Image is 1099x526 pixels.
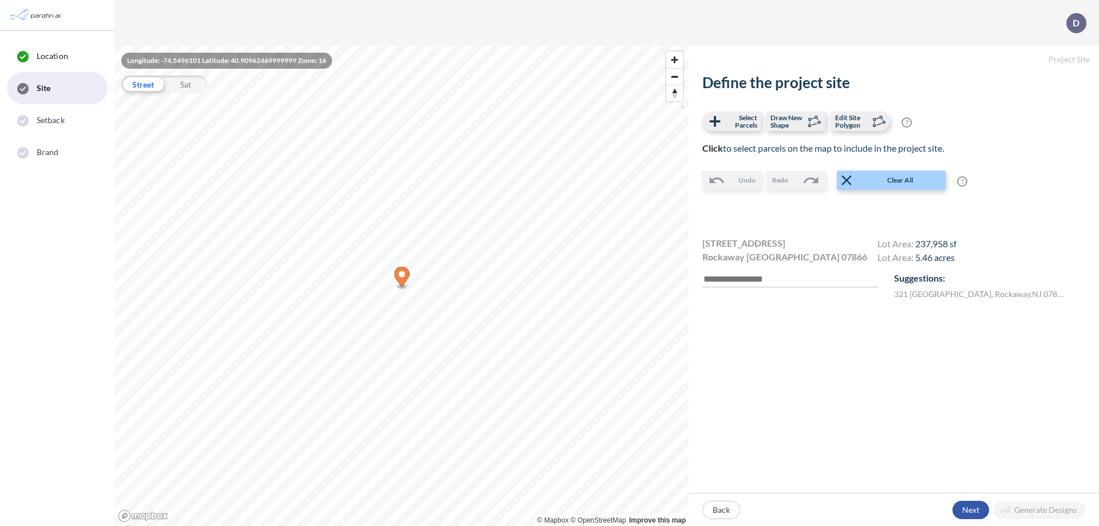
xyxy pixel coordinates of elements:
[689,46,1099,74] h5: Project Site
[702,171,761,190] button: Undo
[772,175,788,185] span: Redo
[738,175,756,185] span: Undo
[837,171,946,190] button: Clear All
[957,176,967,187] span: ?
[164,76,207,93] div: Sat
[835,114,869,129] span: Edit Site Polygon
[915,252,955,263] span: 5.46 acres
[702,501,740,519] button: Back
[9,5,64,26] img: Parafin
[571,516,626,524] a: OpenStreetMap
[702,74,1085,92] h2: Define the project site
[37,147,59,158] span: Brand
[114,46,689,526] canvas: Map
[666,52,683,68] button: Zoom in
[121,76,164,93] div: Street
[702,250,867,264] span: Rockaway [GEOGRAPHIC_DATA] 07866
[877,252,956,266] h4: Lot Area:
[894,288,1066,300] label: 321 [GEOGRAPHIC_DATA] , Rockaway , NJ 07866 , US
[894,271,1085,285] p: Suggestions:
[713,504,730,516] p: Back
[902,117,912,128] span: ?
[537,516,569,524] a: Mapbox
[702,143,944,153] span: to select parcels on the map to include in the project site.
[877,238,956,252] h4: Lot Area:
[915,238,956,249] span: 237,958 sf
[666,85,683,101] button: Reset bearing to north
[702,143,723,153] b: Click
[766,171,825,190] button: Redo
[724,114,757,129] span: Select Parcels
[629,516,686,524] a: Improve this map
[770,114,804,129] span: Draw New Shape
[855,175,944,185] span: Clear All
[121,53,332,69] div: Longitude: -74.5496101 Latitude: 40.90962469999999 Zoom: 16
[37,82,50,94] span: Site
[118,509,168,523] a: Mapbox homepage
[952,501,989,519] button: Next
[1073,18,1080,28] p: D
[37,50,68,62] span: Location
[37,114,65,126] span: Setback
[394,267,410,290] div: Map marker
[666,68,683,85] button: Zoom out
[666,69,683,85] span: Zoom out
[702,236,785,250] span: [STREET_ADDRESS]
